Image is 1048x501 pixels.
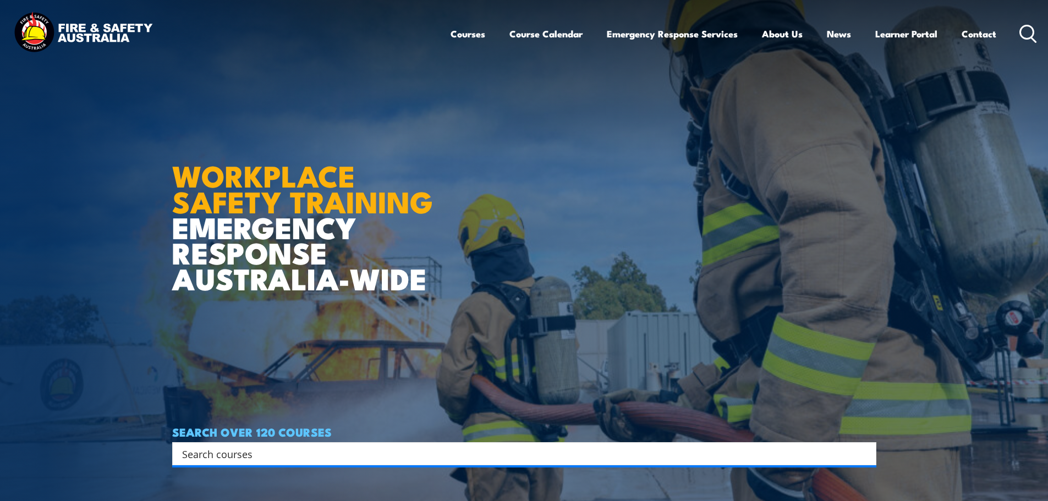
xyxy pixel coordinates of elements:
[607,19,738,48] a: Emergency Response Services
[509,19,583,48] a: Course Calendar
[172,426,876,438] h4: SEARCH OVER 120 COURSES
[875,19,937,48] a: Learner Portal
[762,19,803,48] a: About Us
[182,445,852,462] input: Search input
[827,19,851,48] a: News
[172,135,441,291] h1: EMERGENCY RESPONSE AUSTRALIA-WIDE
[172,152,433,223] strong: WORKPLACE SAFETY TRAINING
[184,446,854,461] form: Search form
[962,19,996,48] a: Contact
[451,19,485,48] a: Courses
[857,446,873,461] button: Search magnifier button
